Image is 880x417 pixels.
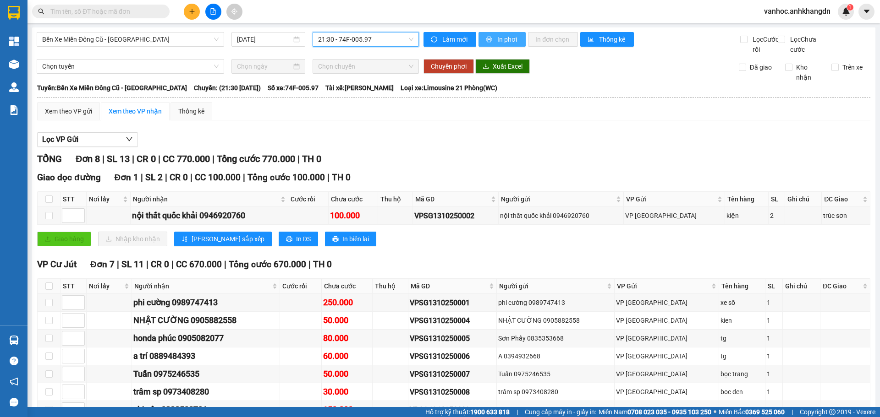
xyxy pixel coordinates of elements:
span: ĐC Giao [823,281,861,291]
span: Tổng cước 670.000 [229,259,306,270]
span: aim [231,8,237,15]
th: Tên hàng [725,192,769,207]
span: CC 100.000 [195,172,241,183]
span: Người gửi [501,194,614,204]
span: vanhoc.anhkhangdn [757,5,838,17]
span: 1 [848,4,852,11]
button: printerIn phơi [478,32,526,47]
div: bọc trang [720,369,764,379]
div: VPSG1310250005 [410,333,495,344]
div: A 0394932668 [498,351,613,361]
span: TH 0 [302,153,321,164]
td: VPSG1310250002 [413,207,499,225]
th: SL [769,192,786,207]
div: honda phúc 0905082077 [133,332,278,345]
span: VP Gửi [626,194,715,204]
span: | [243,172,245,183]
div: VP [GEOGRAPHIC_DATA] [616,298,717,308]
span: | [792,407,793,417]
span: Bến Xe Miền Đông Cũ - Đắk Nông [42,32,219,46]
span: SL 13 [107,153,130,164]
span: Tài xế: [PERSON_NAME] [325,83,394,93]
div: 1 [767,333,781,343]
div: 50.000 [323,314,371,327]
span: Người nhận [133,194,279,204]
span: Chọn tuyến [42,60,219,73]
td: VP Sài Gòn [615,365,719,383]
div: 30.000 [323,385,371,398]
th: STT [60,192,87,207]
div: 150.000 [323,403,371,416]
div: NHẬT CƯỜNG 0905882558 [133,314,278,327]
img: warehouse-icon [9,336,19,345]
span: SL 2 [145,172,163,183]
strong: 0708 023 035 - 0935 103 250 [627,408,711,416]
div: 1 [767,351,781,361]
img: icon-new-feature [842,7,850,16]
img: solution-icon [9,105,19,115]
button: Lọc VP Gửi [37,132,138,147]
div: kiện [726,211,767,221]
span: VP Gửi [617,281,709,291]
span: printer [486,36,494,43]
span: Đơn 1 [115,172,139,183]
button: printerIn DS [279,232,318,246]
span: copyright [829,409,836,415]
td: VPSG1310250001 [408,294,496,312]
span: | [327,172,330,183]
input: 13/10/2025 [237,34,291,44]
span: Thống kê [599,34,627,44]
div: 80.000 [323,332,371,345]
div: VP [GEOGRAPHIC_DATA] [625,211,723,221]
td: VPSG1310250004 [408,312,496,330]
span: CR 0 [170,172,188,183]
span: printer [286,236,292,243]
div: VPSG1310250007 [410,368,495,380]
span: ĐC Giao [824,194,861,204]
div: tg [720,333,764,343]
div: tg [720,351,764,361]
button: syncLàm mới [423,32,476,47]
th: Ghi chú [785,192,822,207]
div: Tuấn 0975246535 [133,368,278,380]
div: nội thất quốc khải 0946920760 [500,211,622,221]
th: Thu hộ [373,279,408,294]
span: search [38,8,44,15]
sup: 1 [847,4,853,11]
img: logo-vxr [8,6,20,20]
th: Cước rồi [288,192,329,207]
div: boc den [720,387,764,397]
span: | [224,259,226,270]
div: Xem theo VP nhận [109,106,162,116]
div: nội thất quốc khải 0946920760 [132,209,286,222]
span: Số xe: 74F-005.97 [268,83,319,93]
th: Cước rồi [280,279,322,294]
div: 1 [767,298,781,308]
div: kien [720,315,764,325]
div: 2 [770,211,784,221]
div: VP [GEOGRAPHIC_DATA] [616,405,717,415]
img: warehouse-icon [9,82,19,92]
span: VP Cư Jút [37,259,77,270]
span: ⚪️ [714,410,716,414]
th: Tên hàng [719,279,766,294]
td: VP Sài Gòn [624,207,725,225]
td: VPSG1310250007 [408,365,496,383]
div: 5 [767,405,781,415]
div: VP [GEOGRAPHIC_DATA] [616,315,717,325]
div: trâm sp 0973408280 [498,387,613,397]
div: VP [GEOGRAPHIC_DATA] [616,369,717,379]
div: trâm sp 0973408280 [133,385,278,398]
div: 250.000 [323,296,371,309]
span: | [308,259,311,270]
span: TỔNG [37,153,62,164]
button: In đơn chọn [528,32,578,47]
span: plus [189,8,195,15]
span: Nơi lấy [89,281,122,291]
button: file-add [205,4,221,20]
span: Chọn chuyến [318,60,413,73]
span: CC 670.000 [176,259,222,270]
span: Lọc VP Gửi [42,134,78,145]
div: VP [GEOGRAPHIC_DATA] [616,351,717,361]
th: STT [60,279,87,294]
